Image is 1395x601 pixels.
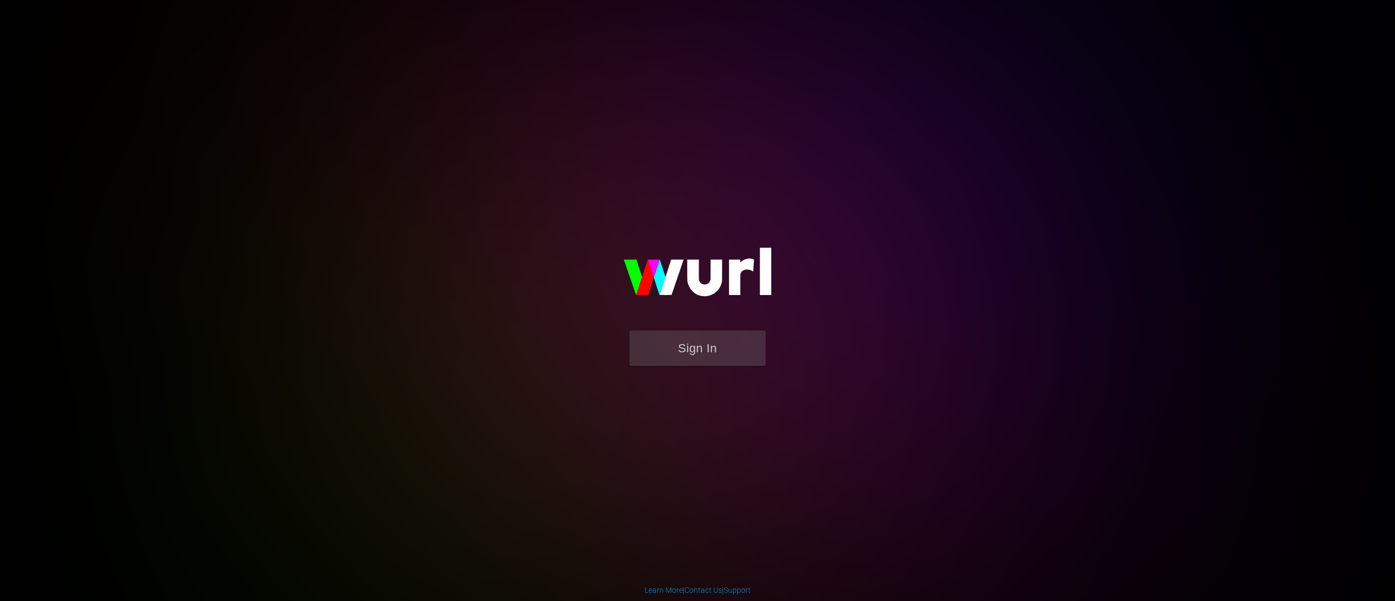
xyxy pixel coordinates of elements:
a: Support [724,586,751,594]
div: | | [645,585,751,596]
a: Contact Us [684,586,722,594]
button: Sign In [629,330,766,366]
a: Learn More [645,586,683,594]
img: wurl-logo-on-black-223613ac3d8ba8fe6dc639794a292ebdb59501304c7dfd60c99c58986ef67473.svg [589,224,806,330]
